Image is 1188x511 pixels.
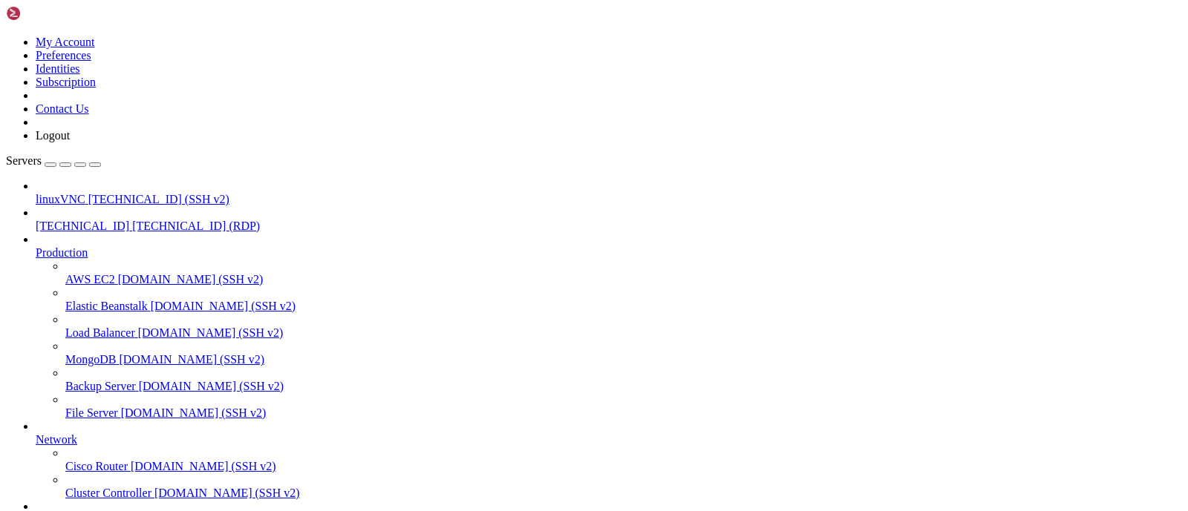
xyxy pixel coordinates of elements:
span: Backup Server [65,380,136,392]
a: [TECHNICAL_ID] [TECHNICAL_ID] (RDP) [36,220,1182,233]
a: linuxVNC [TECHNICAL_ID] (SSH v2) [36,193,1182,206]
li: linuxVNC [TECHNICAL_ID] (SSH v2) [36,179,1182,206]
span: [DOMAIN_NAME] (SSH v2) [139,380,284,392]
span: [DOMAIN_NAME] (SSH v2) [138,326,284,339]
a: Subscription [36,76,96,88]
a: Contact Us [36,102,89,115]
span: Servers [6,154,42,167]
span: [DOMAIN_NAME] (SSH v2) [151,300,296,312]
span: [TECHNICAL_ID] (SSH v2) [88,193,229,205]
a: Preferences [36,49,91,62]
span: [DOMAIN_NAME] (SSH v2) [119,353,264,366]
a: Network [36,433,1182,446]
span: AWS EC2 [65,273,115,286]
span: linuxVNC [36,193,85,205]
li: MongoDB [DOMAIN_NAME] (SSH v2) [65,340,1182,366]
a: AWS EC2 [DOMAIN_NAME] (SSH v2) [65,273,1182,286]
a: Servers [6,154,101,167]
span: Load Balancer [65,326,135,339]
a: Cisco Router [DOMAIN_NAME] (SSH v2) [65,460,1182,473]
span: MongoDB [65,353,116,366]
a: Elastic Beanstalk [DOMAIN_NAME] (SSH v2) [65,300,1182,313]
span: File Server [65,406,118,419]
span: Elastic Beanstalk [65,300,148,312]
span: Network [36,433,77,446]
a: Cluster Controller [DOMAIN_NAME] (SSH v2) [65,487,1182,500]
li: File Server [DOMAIN_NAME] (SSH v2) [65,393,1182,420]
span: [DOMAIN_NAME] (SSH v2) [118,273,264,286]
li: [TECHNICAL_ID] [TECHNICAL_ID] (RDP) [36,206,1182,233]
a: Production [36,246,1182,260]
li: Cluster Controller [DOMAIN_NAME] (SSH v2) [65,473,1182,500]
span: [DOMAIN_NAME] (SSH v2) [154,487,300,499]
li: Elastic Beanstalk [DOMAIN_NAME] (SSH v2) [65,286,1182,313]
a: Identities [36,62,80,75]
span: [DOMAIN_NAME] (SSH v2) [121,406,267,419]
span: Cluster Controller [65,487,151,499]
li: Cisco Router [DOMAIN_NAME] (SSH v2) [65,446,1182,473]
a: MongoDB [DOMAIN_NAME] (SSH v2) [65,353,1182,366]
span: Production [36,246,88,259]
a: Logout [36,129,70,142]
a: Backup Server [DOMAIN_NAME] (SSH v2) [65,380,1182,393]
li: Backup Server [DOMAIN_NAME] (SSH v2) [65,366,1182,393]
li: Network [36,420,1182,500]
img: Shellngn [6,6,91,21]
a: File Server [DOMAIN_NAME] (SSH v2) [65,406,1182,420]
a: Load Balancer [DOMAIN_NAME] (SSH v2) [65,326,1182,340]
li: Production [36,233,1182,420]
li: Load Balancer [DOMAIN_NAME] (SSH v2) [65,313,1182,340]
a: My Account [36,36,95,48]
span: [TECHNICAL_ID] [36,220,129,232]
li: AWS EC2 [DOMAIN_NAME] (SSH v2) [65,260,1182,286]
span: [TECHNICAL_ID] (RDP) [132,220,260,232]
span: Cisco Router [65,460,128,472]
span: [DOMAIN_NAME] (SSH v2) [131,460,276,472]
